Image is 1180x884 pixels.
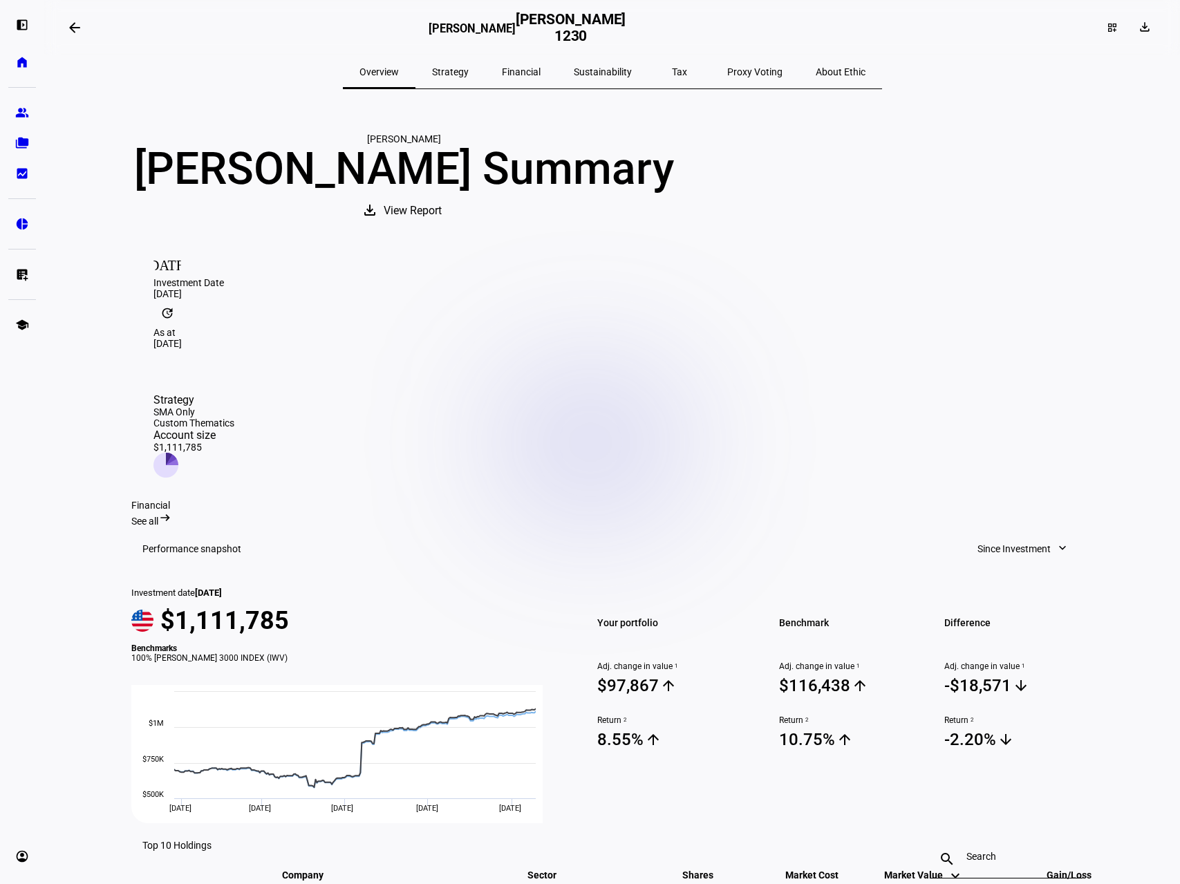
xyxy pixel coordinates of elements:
eth-mat-symbol: home [15,55,29,69]
span: Strategy [432,67,469,77]
span: [DATE] [499,804,521,813]
a: bid_landscape [8,160,36,187]
div: Financial [131,500,1094,511]
input: Search [966,851,1047,862]
eth-mat-symbol: school [15,318,29,332]
mat-icon: arrow_downward [998,731,1014,748]
span: Adj. change in value [597,661,746,671]
eth-mat-symbol: pie_chart [15,217,29,231]
eth-mat-symbol: folder_copy [15,136,29,150]
eth-mat-symbol: account_circle [15,849,29,863]
mat-icon: search [930,851,964,867]
a: group [8,99,36,126]
span: $1,111,785 [160,606,289,635]
span: Benchmark [779,613,928,632]
span: $116,438 [779,675,928,696]
mat-icon: arrow_upward [852,677,868,694]
div: Investment Date [153,277,1071,288]
eth-mat-symbol: list_alt_add [15,267,29,281]
span: Difference [944,613,1093,632]
text: $750K [142,755,164,764]
div: $1,111,785 [153,442,234,453]
span: 10.75% [779,729,928,750]
mat-icon: download [362,202,378,218]
mat-icon: [DATE] [153,250,181,277]
eth-mat-symbol: left_panel_open [15,18,29,32]
span: Return [779,715,928,725]
button: Since Investment [964,535,1083,563]
mat-icon: arrow_upward [645,731,662,748]
sup: 2 [803,715,809,725]
span: Market Value [884,869,964,881]
span: Tax [672,67,687,77]
span: View Report [384,194,442,227]
span: Adj. change in value [779,661,928,671]
mat-icon: arrow_upward [836,731,853,748]
div: Strategy [153,393,234,406]
h3: [PERSON_NAME] [429,22,516,43]
sup: 1 [1020,661,1025,671]
sup: 2 [968,715,974,725]
mat-icon: expand_more [1056,541,1069,555]
span: Return [597,715,746,725]
eth-data-table-title: Top 10 Holdings [142,840,212,851]
span: Adj. change in value [944,661,1093,671]
mat-icon: download [1138,20,1152,34]
div: 100% [PERSON_NAME] 3000 INDEX (IWV) [131,653,559,663]
span: [DATE] [169,804,191,813]
span: -$18,571 [944,675,1093,696]
button: View Report [348,194,461,227]
mat-icon: arrow_right_alt [158,511,172,525]
h3: Performance snapshot [142,543,241,554]
div: SMA Only [153,406,234,417]
a: home [8,48,36,76]
sup: 1 [854,661,860,671]
eth-mat-symbol: group [15,106,29,120]
span: Sector [517,869,567,881]
span: See all [131,516,158,527]
div: $97,867 [597,676,659,695]
span: About Ethic [816,67,865,77]
span: Proxy Voting [727,67,783,77]
text: $1M [149,719,164,728]
span: Return [944,715,1093,725]
span: [DATE] [416,804,438,813]
span: -2.20% [944,729,1093,750]
div: Investment date [131,587,559,598]
mat-icon: keyboard_arrow_down [947,867,964,884]
span: Sustainability [574,67,632,77]
mat-icon: update [153,299,181,327]
mat-icon: arrow_backwards [66,19,83,36]
sup: 2 [621,715,627,725]
span: Overview [359,67,399,77]
mat-icon: dashboard_customize [1107,22,1118,33]
span: Shares [662,869,713,881]
span: [DATE] [195,587,222,598]
div: [PERSON_NAME] [131,133,677,144]
a: pie_chart [8,210,36,238]
div: [DATE] [153,338,1071,349]
span: Market Cost [765,869,839,881]
span: Financial [502,67,541,77]
span: Company [282,869,344,881]
span: Your portfolio [597,613,746,632]
span: Since Investment [977,535,1051,563]
span: Gain/Loss [1026,869,1092,881]
eth-mat-symbol: bid_landscape [15,167,29,180]
span: [DATE] [331,804,353,813]
a: folder_copy [8,129,36,157]
sup: 1 [673,661,678,671]
div: [PERSON_NAME] Summary [131,144,677,194]
text: $500K [142,790,164,799]
mat-icon: arrow_downward [1013,677,1029,694]
div: As at [153,327,1071,338]
div: Benchmarks [131,643,559,653]
div: [DATE] [153,288,1071,299]
div: Account size [153,429,234,442]
mat-icon: arrow_upward [660,677,677,694]
span: 8.55% [597,729,746,750]
h2: [PERSON_NAME] 1230 [516,11,626,44]
div: Custom Thematics [153,417,234,429]
span: [DATE] [249,804,271,813]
